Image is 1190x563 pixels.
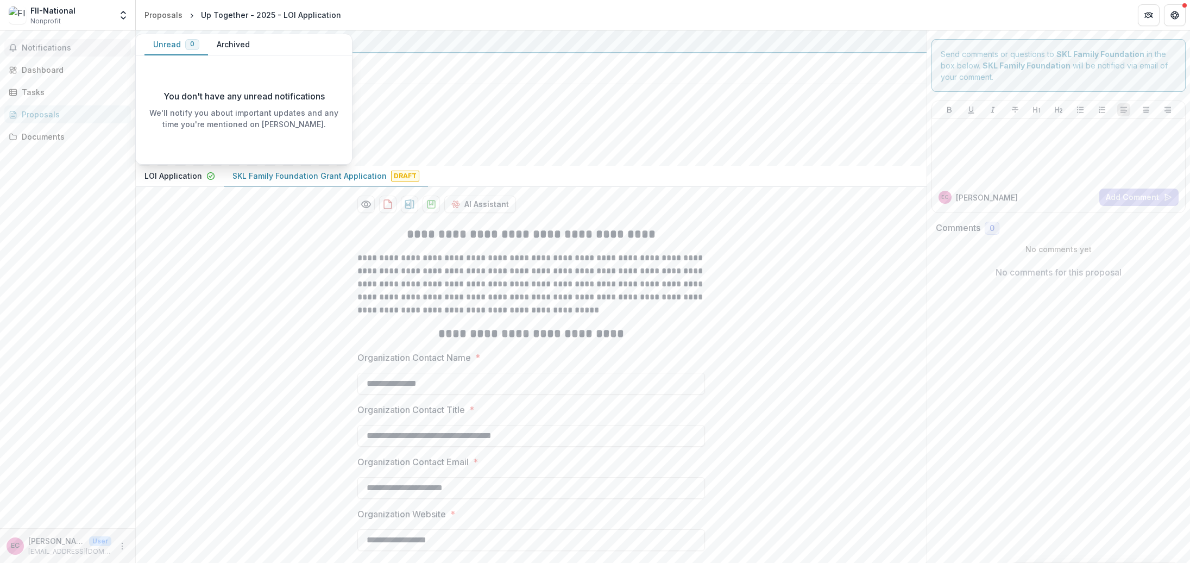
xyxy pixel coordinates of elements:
a: Proposals [4,105,131,123]
div: Proposals [22,109,122,120]
button: Ordered List [1095,103,1109,116]
p: No comments yet [936,243,1181,255]
p: You don't have any unread notifications [163,90,325,103]
p: Organization Contact Name [357,351,471,364]
button: More [116,540,129,553]
p: SKL Family Foundation Grant Application [232,170,387,182]
button: Archived [208,34,259,55]
button: Align Left [1117,103,1130,116]
button: Underline [965,103,978,116]
button: Unread [144,34,208,55]
a: Dashboard [4,61,131,79]
button: Bold [943,103,956,116]
span: Notifications [22,43,127,53]
a: Proposals [140,7,187,23]
p: Organization Contact Email [357,455,469,468]
button: Heading 2 [1052,103,1065,116]
button: AI Assistant [444,196,516,213]
h2: Up Together - 2025 - LOI Application [144,93,901,106]
div: Send comments or questions to in the box below. will be notified via email of your comment. [931,39,1186,92]
p: Organization Contact Title [357,403,465,416]
span: 0 [190,40,194,48]
button: Heading 1 [1030,103,1043,116]
button: Align Center [1139,103,1153,116]
button: Bullet List [1074,103,1087,116]
div: Erina Colombo [941,195,948,200]
div: Tasks [22,86,122,98]
button: Preview 47cb5766-2663-48fa-afc8-1b2dcb3c6704-1.pdf [357,196,375,213]
div: FII-National [30,5,75,16]
p: [PERSON_NAME] [28,535,85,547]
strong: SKL Family Foundation [1056,49,1144,59]
div: Erina Colombo [11,542,20,549]
div: Documents [22,131,122,142]
nav: breadcrumb [140,7,345,23]
div: Proposals [144,9,182,21]
button: Get Help [1164,4,1186,26]
p: [EMAIL_ADDRESS][DOMAIN_NAME] [28,547,111,556]
a: Tasks [4,83,131,101]
span: Draft [391,171,419,182]
button: Add Comment [1099,189,1179,206]
button: download-proposal [379,196,396,213]
button: Notifications [4,39,131,57]
div: SKL Family Foundation [144,35,918,48]
span: Nonprofit [30,16,61,26]
strong: SKL Family Foundation [983,61,1071,70]
div: Dashboard [22,64,122,76]
div: Up Together - 2025 - LOI Application [201,9,341,21]
button: Align Right [1161,103,1174,116]
p: We'll notify you about important updates and any time you're mentioned on [PERSON_NAME]. [144,107,343,130]
span: 0 [990,224,994,233]
p: Organization Website [357,508,446,521]
p: No comments for this proposal [996,266,1122,279]
button: Strike [1009,103,1022,116]
button: Open entity switcher [116,4,131,26]
img: FII-National [9,7,26,24]
p: [PERSON_NAME] [956,192,1018,203]
h2: Comments [936,223,980,233]
a: Documents [4,128,131,146]
button: download-proposal [423,196,440,213]
button: Partners [1138,4,1160,26]
button: Italicize [986,103,999,116]
p: User [89,536,111,546]
button: download-proposal [401,196,418,213]
p: LOI Application [144,170,202,182]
